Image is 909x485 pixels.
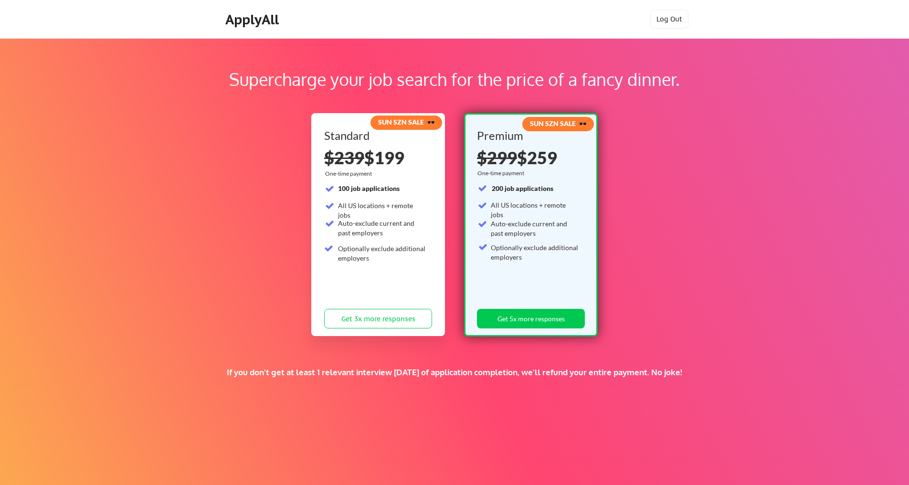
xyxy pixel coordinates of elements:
[477,169,527,177] div: One-time payment
[324,309,432,328] button: Get 3x more responses
[650,10,688,29] button: Log Out
[166,367,743,378] div: If you don't get at least 1 relevant interview [DATE] of application completion, we'll refund you...
[378,118,435,126] strong: SUN SZN SALE 🕶️
[338,201,426,220] div: All US locations + remote jobs
[492,184,553,192] strong: 200 job applications
[324,130,429,141] div: Standard
[477,130,581,141] div: Premium
[338,244,426,263] div: Optionally exclude additional employers
[477,149,581,166] div: $259
[325,170,375,178] div: One-time payment
[338,184,400,192] strong: 100 job applications
[324,147,364,168] s: $239
[477,309,585,328] button: Get 5x more responses
[225,11,282,28] div: ApplyAll
[491,200,579,219] div: All US locations + remote jobs
[491,243,579,262] div: Optionally exclude additional employers
[477,147,517,168] s: $299
[530,119,587,127] strong: SUN SZN SALE 🕶️
[61,66,848,92] div: Supercharge your job search for the price of a fancy dinner.
[338,219,426,237] div: Auto-exclude current and past employers
[324,149,432,166] div: $199
[491,219,579,238] div: Auto-exclude current and past employers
